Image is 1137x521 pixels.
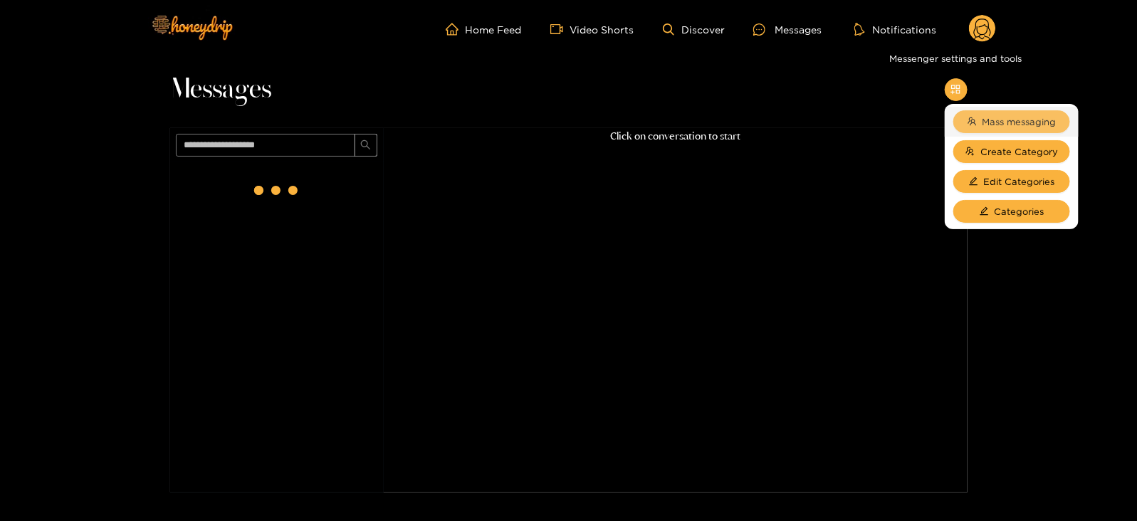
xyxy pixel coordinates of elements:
p: Click on conversation to start [384,128,968,144]
div: Messages [753,21,822,38]
a: Home Feed [446,23,522,36]
a: Video Shorts [550,23,634,36]
button: Notifications [850,22,940,36]
span: video-camera [550,23,570,36]
span: home [446,23,466,36]
span: appstore-add [950,84,961,96]
span: Messages [170,73,272,107]
span: search [360,140,371,152]
div: Messenger settings and tools [884,47,1027,70]
button: search [355,134,377,157]
a: Discover [663,23,725,36]
button: appstore-add [945,78,968,101]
